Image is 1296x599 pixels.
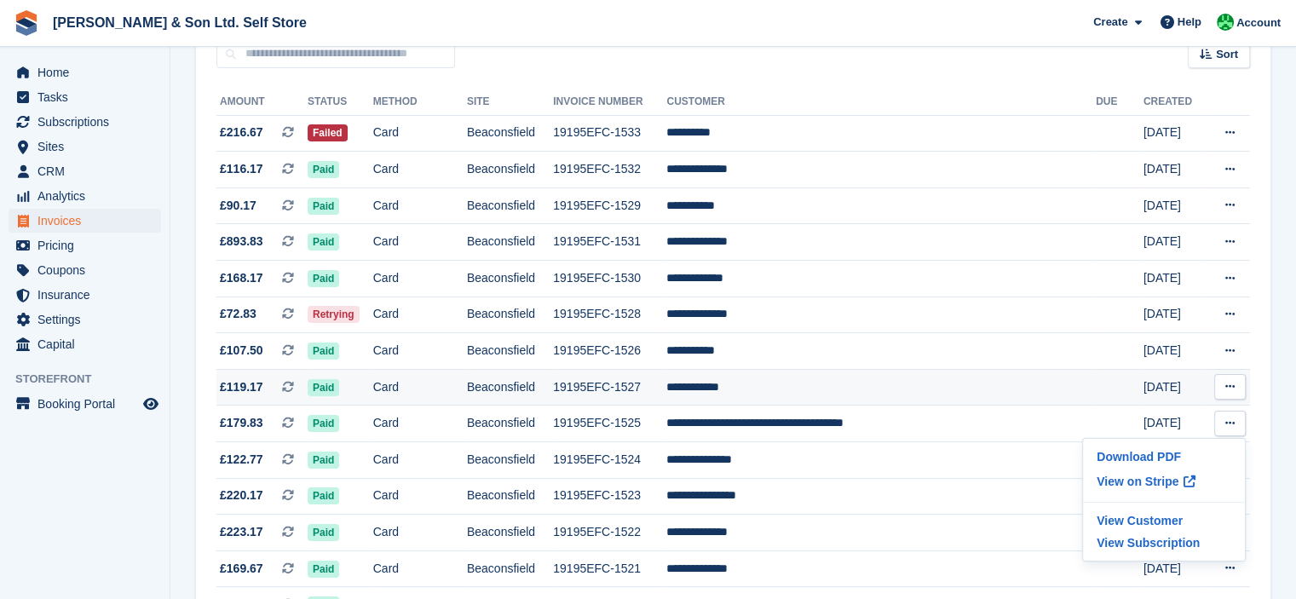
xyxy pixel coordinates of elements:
[9,184,161,208] a: menu
[373,224,467,261] td: Card
[37,258,140,282] span: Coupons
[37,85,140,109] span: Tasks
[467,550,553,587] td: Beaconsfield
[37,135,140,158] span: Sites
[467,152,553,188] td: Beaconsfield
[9,209,161,233] a: menu
[308,561,339,578] span: Paid
[37,283,140,307] span: Insurance
[37,332,140,356] span: Capital
[37,60,140,84] span: Home
[308,343,339,360] span: Paid
[467,297,553,333] td: Beaconsfield
[308,233,339,251] span: Paid
[1093,14,1127,31] span: Create
[308,124,348,141] span: Failed
[553,187,666,224] td: 19195EFC-1529
[467,224,553,261] td: Beaconsfield
[220,378,263,396] span: £119.17
[308,379,339,396] span: Paid
[308,270,339,287] span: Paid
[553,478,666,515] td: 19195EFC-1523
[308,524,339,541] span: Paid
[308,198,339,215] span: Paid
[308,452,339,469] span: Paid
[373,152,467,188] td: Card
[1236,14,1281,32] span: Account
[553,261,666,297] td: 19195EFC-1530
[308,487,339,504] span: Paid
[37,233,140,257] span: Pricing
[373,550,467,587] td: Card
[467,187,553,224] td: Beaconsfield
[9,60,161,84] a: menu
[37,209,140,233] span: Invoices
[9,85,161,109] a: menu
[666,89,1096,116] th: Customer
[373,187,467,224] td: Card
[220,560,263,578] span: £169.67
[9,332,161,356] a: menu
[553,550,666,587] td: 19195EFC-1521
[216,89,308,116] th: Amount
[553,224,666,261] td: 19195EFC-1531
[553,333,666,370] td: 19195EFC-1526
[553,369,666,406] td: 19195EFC-1527
[220,451,263,469] span: £122.77
[1090,532,1238,554] a: View Subscription
[1090,510,1238,532] a: View Customer
[1143,261,1205,297] td: [DATE]
[553,152,666,188] td: 19195EFC-1532
[220,487,263,504] span: £220.17
[1143,550,1205,587] td: [DATE]
[553,515,666,551] td: 19195EFC-1522
[373,89,467,116] th: Method
[37,308,140,331] span: Settings
[1090,446,1238,468] a: Download PDF
[37,184,140,208] span: Analytics
[14,10,39,36] img: stora-icon-8386f47178a22dfd0bd8f6a31ec36ba5ce8667c1dd55bd0f319d3a0aa187defe.svg
[373,115,467,152] td: Card
[37,110,140,134] span: Subscriptions
[373,297,467,333] td: Card
[467,515,553,551] td: Beaconsfield
[373,442,467,479] td: Card
[467,333,553,370] td: Beaconsfield
[220,124,263,141] span: £216.67
[553,406,666,442] td: 19195EFC-1525
[46,9,314,37] a: [PERSON_NAME] & Son Ltd. Self Store
[373,515,467,551] td: Card
[1143,297,1205,333] td: [DATE]
[467,442,553,479] td: Beaconsfield
[1143,224,1205,261] td: [DATE]
[220,523,263,541] span: £223.17
[373,261,467,297] td: Card
[373,333,467,370] td: Card
[467,406,553,442] td: Beaconsfield
[220,414,263,432] span: £179.83
[1217,14,1234,31] img: Kelly Lowe
[553,442,666,479] td: 19195EFC-1524
[220,197,256,215] span: £90.17
[308,89,373,116] th: Status
[37,392,140,416] span: Booking Portal
[1143,152,1205,188] td: [DATE]
[1090,468,1238,495] p: View on Stripe
[467,478,553,515] td: Beaconsfield
[220,160,263,178] span: £116.17
[467,89,553,116] th: Site
[220,342,263,360] span: £107.50
[220,233,263,251] span: £893.83
[9,392,161,416] a: menu
[553,297,666,333] td: 19195EFC-1528
[553,115,666,152] td: 19195EFC-1533
[1143,333,1205,370] td: [DATE]
[467,115,553,152] td: Beaconsfield
[37,159,140,183] span: CRM
[373,369,467,406] td: Card
[9,110,161,134] a: menu
[467,369,553,406] td: Beaconsfield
